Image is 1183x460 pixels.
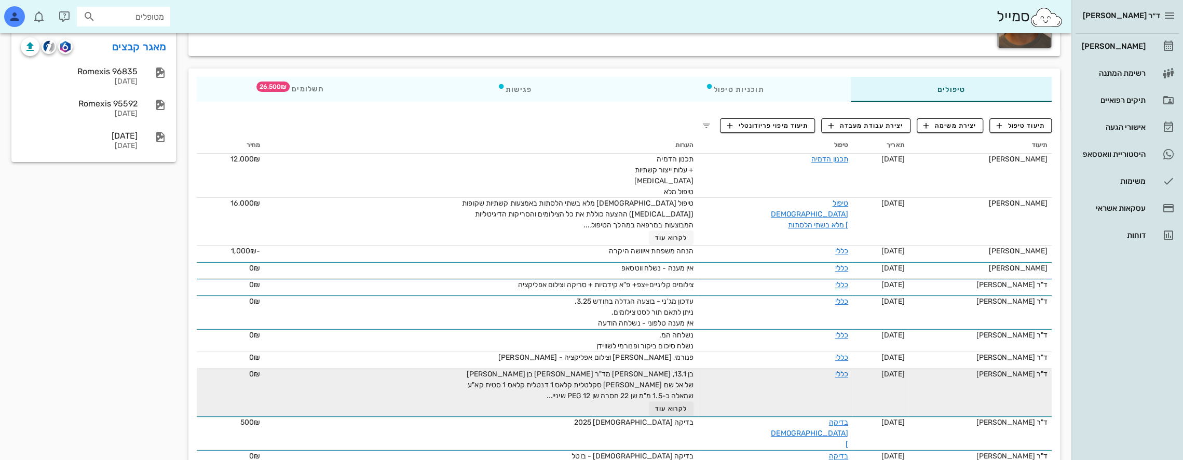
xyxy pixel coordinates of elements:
[913,279,1048,290] div: ד"ר [PERSON_NAME]
[821,118,910,133] button: יצירת עבודת מעבדה
[835,370,848,378] a: כללי
[913,296,1048,307] div: ד"ר [PERSON_NAME]
[596,331,694,350] span: נשלחה המ. נשלח סיכום ביקור ופנורמי לשווידן
[264,137,698,154] th: הערות
[21,131,138,141] div: [DATE]
[881,264,905,273] span: [DATE]
[1076,115,1179,140] a: אישורי הגעה
[913,154,1048,165] div: [PERSON_NAME]
[649,231,694,245] button: לקרוא עוד
[989,118,1052,133] button: תיעוד טיפול
[1080,150,1146,158] div: היסטוריית וואטסאפ
[881,331,905,340] span: [DATE]
[1076,61,1179,86] a: רשימת המתנה
[42,39,56,54] button: cliniview logo
[249,280,260,289] span: 0₪
[410,77,618,102] div: פגישות
[256,82,290,92] span: תג
[1029,7,1063,28] img: SmileCloud logo
[771,418,848,449] a: בדיקה [DEMOGRAPHIC_DATA]
[1080,177,1146,185] div: משימות
[231,247,260,255] span: -1,000₪
[881,353,905,362] span: [DATE]
[1080,69,1146,77] div: רשימת המתנה
[634,155,694,196] span: תכנון הדמיה + עלות ייצור קשתיות [MEDICAL_DATA] טיפול מלא
[518,280,694,289] span: צילומים קליניים+צפ+ פ"א קידמיות + סריקה וצילום אפליקציה
[249,331,260,340] span: 0₪
[621,264,694,273] span: אין מענה - נשלח ווטסאפ
[1076,142,1179,167] a: היסטוריית וואטסאפ
[727,121,808,130] span: תיעוד מיפוי פריודונטלי
[618,77,850,102] div: תוכניות טיפול
[112,38,167,55] a: מאגר קבצים
[913,330,1048,341] div: ד"ר [PERSON_NAME]
[828,121,903,130] span: יצירת עבודת מעבדה
[881,280,905,289] span: [DATE]
[21,66,138,76] div: Romexis 96835
[575,297,694,328] span: עדכון מג'ני - בוצעה הגדלה בחודש 3.25. ניתן לתאם תור לסט צילומים. אין מענה טלפוני - נשלחה הודעה
[1076,196,1179,221] a: עסקאות אשראי
[197,137,264,154] th: מחיר
[230,199,260,208] span: 16,000₪
[498,353,694,362] span: פנורמי, [PERSON_NAME] וצילום אפליקציה - [PERSON_NAME]
[835,247,848,255] a: כללי
[249,370,260,378] span: 0₪
[21,110,138,118] div: [DATE]
[249,264,260,273] span: 0₪
[466,370,694,400] span: בן 13.1, [PERSON_NAME] מד"ר [PERSON_NAME] בן [PERSON_NAME] של אל שם [PERSON_NAME] סקלטלית קלאס 1 ...
[21,99,138,109] div: Romexis 95592
[881,297,905,306] span: [DATE]
[574,418,694,427] span: בדיקה [DEMOGRAPHIC_DATA] 2025
[1080,96,1146,104] div: תיקים רפואיים
[1076,169,1179,194] a: משימות
[462,199,694,229] span: טיפול [DEMOGRAPHIC_DATA] מלא בשתי הלסתות באמצעות קשתיות שקופות ([MEDICAL_DATA]) ההצעה כוללת את כל...
[913,417,1048,428] div: ד"ר [PERSON_NAME]
[649,401,694,416] button: לקרוא עוד
[835,353,848,362] a: כללי
[720,118,815,133] button: תיעוד מיפוי פריודונטלי
[913,246,1048,256] div: [PERSON_NAME]
[835,331,848,340] a: כללי
[881,247,905,255] span: [DATE]
[997,121,1045,130] span: תיעוד טיפול
[1080,204,1146,212] div: עסקאות אשראי
[1076,223,1179,248] a: דוחות
[835,280,848,289] a: כללי
[913,263,1048,274] div: [PERSON_NAME]
[1076,88,1179,113] a: תיקים רפואיים
[881,418,905,427] span: [DATE]
[881,370,905,378] span: [DATE]
[60,41,70,52] img: romexis logo
[913,198,1048,209] div: [PERSON_NAME]
[913,352,1048,363] div: ד"ר [PERSON_NAME]
[917,118,984,133] button: יצירת משימה
[1080,42,1146,50] div: [PERSON_NAME]
[21,142,138,151] div: [DATE]
[31,8,37,15] span: תג
[835,297,848,306] a: כללי
[1076,34,1179,59] a: [PERSON_NAME]
[655,405,687,412] span: לקרוא עוד
[913,369,1048,380] div: ד"ר [PERSON_NAME]
[881,199,905,208] span: [DATE]
[811,155,848,164] a: תכנון הדמיה
[230,155,260,164] span: 12,000₪
[240,418,260,427] span: 500₪
[43,40,55,52] img: cliniview logo
[21,77,138,86] div: [DATE]
[852,137,909,154] th: תאריך
[908,137,1052,154] th: תיעוד
[835,264,848,273] a: כללי
[771,199,848,229] a: טיפול [DEMOGRAPHIC_DATA] מלא בשתי הלסתות
[698,137,852,154] th: טיפול
[1080,231,1146,239] div: דוחות
[881,155,905,164] span: [DATE]
[609,247,694,255] span: הנחה משפחת איוושה היקרה
[249,297,260,306] span: 0₪
[996,6,1063,28] div: סמייל
[58,39,73,54] button: romexis logo
[1080,123,1146,131] div: אישורי הגעה
[655,234,687,241] span: לקרוא עוד
[850,77,1052,102] div: טיפולים
[283,86,324,93] span: תשלומים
